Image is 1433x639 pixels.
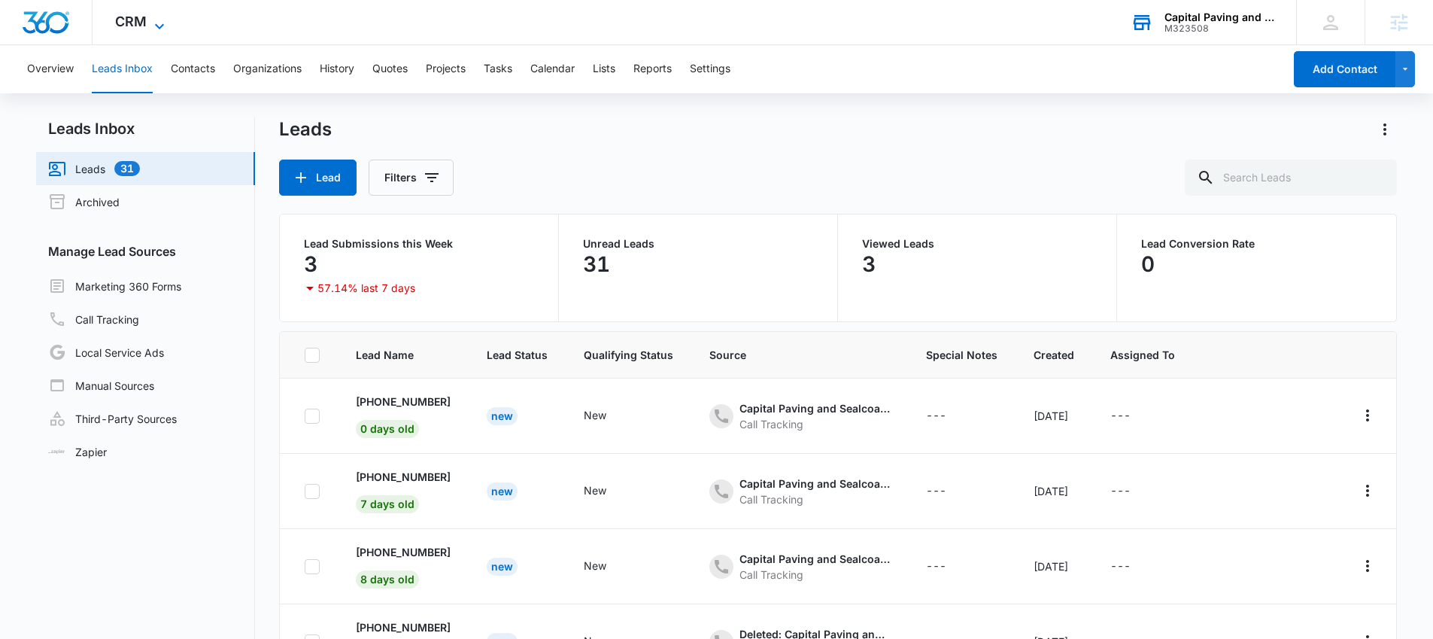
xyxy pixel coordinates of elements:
[739,416,890,432] div: Call Tracking
[862,252,876,276] p: 3
[739,567,890,583] div: Call Tracking
[48,409,177,428] a: Third-Party Sources
[356,394,451,435] a: [PHONE_NUMBER]0 days old
[426,45,466,93] button: Projects
[356,469,451,510] a: [PHONE_NUMBER]7 days old
[1164,11,1274,23] div: account name
[48,160,140,178] a: Leads31
[690,45,730,93] button: Settings
[584,558,633,576] div: - - Select to Edit Field
[739,551,890,567] div: Capital Paving and Sealcoating LLC – Other
[926,482,946,501] div: ---
[369,160,454,196] button: Filters
[41,87,53,99] img: tab_domain_overview_orange.svg
[356,495,419,513] span: 7 days old
[150,87,162,99] img: tab_keywords_by_traffic_grey.svg
[584,407,633,425] div: - - Select to Edit Field
[279,118,332,141] h1: Leads
[583,252,610,276] p: 31
[320,45,354,93] button: History
[27,45,74,93] button: Overview
[584,407,606,423] div: New
[487,482,518,501] div: New
[1034,408,1074,424] div: [DATE]
[304,239,534,249] p: Lead Submissions this Week
[487,558,518,576] div: New
[593,45,615,93] button: Lists
[487,409,518,422] a: New
[862,239,1092,249] p: Viewed Leads
[1110,407,1131,425] div: ---
[1034,558,1074,574] div: [DATE]
[487,485,518,498] a: New
[356,544,451,560] p: [PHONE_NUMBER]
[484,45,512,93] button: Tasks
[1294,51,1395,87] button: Add Contact
[633,45,672,93] button: Reports
[48,277,181,295] a: Marketing 360 Forms
[317,283,415,294] p: 57.14% last 7 days
[1110,347,1175,363] span: Assigned To
[36,117,255,140] h2: Leads Inbox
[24,24,36,36] img: logo_orange.svg
[115,14,147,29] span: CRM
[926,407,973,425] div: - - Select to Edit Field
[1034,483,1074,499] div: [DATE]
[1110,407,1158,425] div: - - Select to Edit Field
[584,558,606,574] div: New
[356,420,419,438] span: 0 days old
[171,45,215,93] button: Contacts
[584,482,633,501] div: - - Select to Edit Field
[356,469,451,485] p: [PHONE_NUMBER]
[1034,347,1074,363] span: Created
[166,89,254,99] div: Keywords by Traffic
[584,347,673,363] span: Qualifying Status
[42,24,74,36] div: v 4.0.24
[1110,558,1158,576] div: - - Select to Edit Field
[304,252,317,276] p: 3
[39,39,165,51] div: Domain: [DOMAIN_NAME]
[24,39,36,51] img: website_grey.svg
[48,444,107,460] a: Zapier
[926,558,946,576] div: ---
[1164,23,1274,34] div: account id
[1356,554,1380,578] button: Actions
[1110,482,1131,501] div: ---
[926,558,973,576] div: - - Select to Edit Field
[1141,239,1372,249] p: Lead Conversion Rate
[356,544,451,586] a: [PHONE_NUMBER]8 days old
[48,310,139,328] a: Call Tracking
[487,407,518,425] div: New
[92,45,153,93] button: Leads Inbox
[583,239,813,249] p: Unread Leads
[233,45,302,93] button: Organizations
[356,571,419,589] span: 8 days old
[1185,160,1397,196] input: Search Leads
[926,482,973,501] div: - - Select to Edit Field
[709,347,890,363] span: Source
[487,560,518,573] a: New
[48,376,154,394] a: Manual Sources
[36,242,255,260] h3: Manage Lead Sources
[530,45,575,93] button: Calendar
[739,476,890,491] div: Capital Paving and Sealcoating LLC – Content (New)
[356,619,451,635] p: [PHONE_NUMBER]
[926,407,946,425] div: ---
[1110,482,1158,501] div: - - Select to Edit Field
[584,482,606,498] div: New
[1356,403,1380,428] button: Actions
[279,160,357,196] button: Lead
[57,89,135,99] div: Domain Overview
[1356,479,1380,503] button: Actions
[356,347,451,363] span: Lead Name
[487,347,548,363] span: Lead Status
[48,193,120,211] a: Archived
[1141,252,1155,276] p: 0
[356,394,451,409] p: [PHONE_NUMBER]
[1373,117,1397,141] button: Actions
[739,400,890,416] div: Capital Paving and Sealcoating LLC – Ads (New)
[48,343,164,361] a: Local Service Ads
[739,491,890,507] div: Call Tracking
[926,347,997,363] span: Special Notes
[1110,558,1131,576] div: ---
